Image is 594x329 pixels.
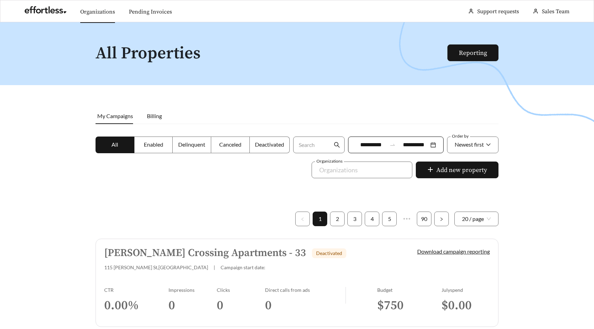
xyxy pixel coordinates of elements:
[168,287,217,293] div: Impressions
[104,247,306,259] h5: [PERSON_NAME] Crossing Apartments - 33
[382,212,396,226] a: 5
[295,212,310,226] button: left
[334,142,340,148] span: search
[442,287,490,293] div: July spend
[313,212,327,226] a: 1
[459,49,487,57] a: Reporting
[313,212,327,226] li: 1
[214,264,215,270] span: |
[97,113,133,119] span: My Campaigns
[417,248,490,255] a: Download campaign reporting
[382,212,397,226] li: 5
[96,44,448,63] h1: All Properties
[377,287,442,293] div: Budget
[442,298,490,313] h3: $ 0.00
[255,141,284,148] span: Deactivated
[147,113,162,119] span: Billing
[348,212,362,226] a: 3
[365,212,379,226] a: 4
[454,212,498,226] div: Page Size
[265,287,345,293] div: Direct calls from ads
[80,8,115,15] a: Organizations
[416,162,498,178] button: plusAdd new property
[129,8,172,15] a: Pending Invoices
[217,298,265,313] h3: 0
[265,298,345,313] h3: 0
[399,212,414,226] li: Next 5 Pages
[330,212,345,226] li: 2
[377,298,442,313] h3: $ 750
[345,287,346,304] img: line
[178,141,205,148] span: Delinquent
[221,264,265,270] span: Campaign start date:
[417,212,431,226] li: 90
[462,212,491,226] span: 20 / page
[542,8,569,15] span: Sales Team
[389,142,396,148] span: to
[347,212,362,226] li: 3
[389,142,396,148] span: swap-right
[436,165,487,175] span: Add new property
[447,44,498,61] button: Reporting
[316,250,342,256] span: Deactivated
[399,212,414,226] span: •••
[439,217,444,221] span: right
[104,287,168,293] div: CTR
[96,239,498,327] a: [PERSON_NAME] Crossing Apartments - 33Deactivated115 [PERSON_NAME] St,[GEOGRAPHIC_DATA]|Campaign ...
[104,298,168,313] h3: 0.00 %
[455,141,484,148] span: Newest first
[330,212,344,226] a: 2
[112,141,118,148] span: All
[168,298,217,313] h3: 0
[434,212,449,226] button: right
[427,166,434,174] span: plus
[477,8,519,15] a: Support requests
[219,141,241,148] span: Canceled
[434,212,449,226] li: Next Page
[104,264,208,270] span: 115 [PERSON_NAME] St , [GEOGRAPHIC_DATA]
[300,217,305,221] span: left
[217,287,265,293] div: Clicks
[365,212,379,226] li: 4
[144,141,163,148] span: Enabled
[295,212,310,226] li: Previous Page
[417,212,431,226] a: 90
